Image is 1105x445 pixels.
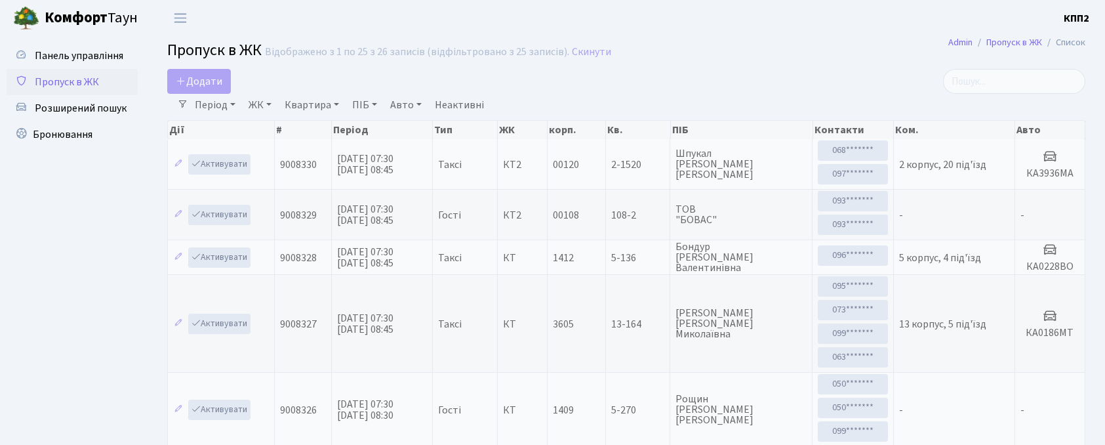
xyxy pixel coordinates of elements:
[899,403,903,417] span: -
[265,46,569,58] div: Відображено з 1 по 25 з 26 записів (відфільтровано з 25 записів).
[611,405,665,415] span: 5-270
[438,210,461,221] span: Гості
[337,202,393,228] span: [DATE] 07:30 [DATE] 08:45
[337,245,393,270] span: [DATE] 07:30 [DATE] 08:45
[332,121,433,139] th: Період
[430,94,489,116] a: Неактивні
[1020,167,1079,180] h5: КА3936МА
[675,308,807,339] span: [PERSON_NAME] [PERSON_NAME] Миколаївна
[1064,11,1089,26] a: КПП2
[611,253,665,263] span: 5-136
[45,7,108,28] b: Комфорт
[347,94,382,116] a: ПІБ
[275,121,332,139] th: #
[35,75,99,89] span: Пропуск в ЖК
[279,94,344,116] a: Квартира
[438,319,462,329] span: Таксі
[675,394,807,425] span: Рощин [PERSON_NAME] [PERSON_NAME]
[7,121,138,148] a: Бронювання
[1020,208,1024,222] span: -
[167,69,231,94] a: Додати
[438,159,462,170] span: Таксі
[1020,261,1079,273] h5: КА0228ВО
[986,35,1042,49] a: Пропуск в ЖК
[894,121,1015,139] th: Ком.
[503,253,542,263] span: КТ
[337,311,393,337] span: [DATE] 07:30 [DATE] 08:45
[176,74,222,89] span: Додати
[168,121,275,139] th: Дії
[280,158,317,172] span: 9008330
[611,159,665,170] span: 2-1520
[33,127,92,142] span: Бронювання
[675,204,807,225] span: ТОВ "БОВАС"
[188,247,251,268] a: Активувати
[1042,35,1085,50] li: Список
[675,148,807,180] span: Шпукал [PERSON_NAME] [PERSON_NAME]
[899,251,981,265] span: 5 корпус, 4 під'їзд
[1015,121,1085,139] th: Авто
[7,43,138,69] a: Панель управління
[243,94,277,116] a: ЖК
[929,29,1105,56] nav: breadcrumb
[7,95,138,121] a: Розширений пошук
[553,251,574,265] span: 1412
[1064,11,1089,26] b: КПП2
[13,5,39,32] img: logo.png
[438,253,462,263] span: Таксі
[45,7,138,30] span: Таун
[611,319,665,329] span: 13-164
[671,121,813,139] th: ПІБ
[553,317,574,331] span: 3605
[943,69,1085,94] input: Пошук...
[899,317,986,331] span: 13 корпус, 5 під'їзд
[188,154,251,175] a: Активувати
[35,49,123,63] span: Панель управління
[438,405,461,415] span: Гості
[948,35,973,49] a: Admin
[553,403,574,417] span: 1409
[7,69,138,95] a: Пропуск в ЖК
[188,400,251,420] a: Активувати
[280,251,317,265] span: 9008328
[503,159,542,170] span: КТ2
[503,319,542,329] span: КТ
[548,121,606,139] th: корп.
[280,403,317,417] span: 9008326
[553,208,579,222] span: 00108
[190,94,241,116] a: Період
[498,121,548,139] th: ЖК
[167,39,262,62] span: Пропуск в ЖК
[35,101,127,116] span: Розширений пошук
[611,210,665,221] span: 108-2
[606,121,671,139] th: Кв.
[164,7,197,29] button: Переключити навігацію
[675,242,807,273] span: Бондур [PERSON_NAME] Валентинівна
[813,121,894,139] th: Контакти
[503,210,542,221] span: КТ2
[572,46,611,58] a: Скинути
[337,397,393,423] span: [DATE] 07:30 [DATE] 08:30
[899,208,903,222] span: -
[553,158,579,172] span: 00120
[280,317,317,331] span: 9008327
[1020,403,1024,417] span: -
[433,121,498,139] th: Тип
[503,405,542,415] span: КТ
[1020,327,1079,339] h5: КА0186МТ
[188,314,251,334] a: Активувати
[337,152,393,177] span: [DATE] 07:30 [DATE] 08:45
[188,205,251,225] a: Активувати
[899,158,986,172] span: 2 корпус, 20 під'їзд
[385,94,427,116] a: Авто
[280,208,317,222] span: 9008329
